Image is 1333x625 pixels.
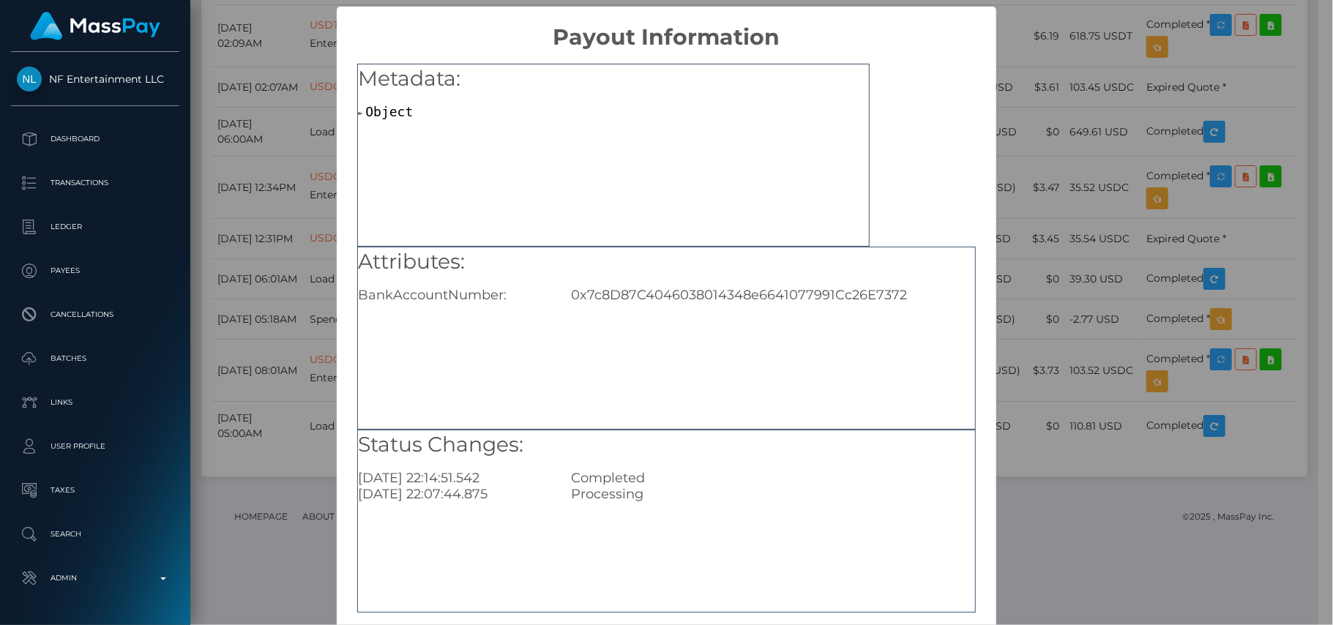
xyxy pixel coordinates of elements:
[17,216,173,238] p: Ledger
[17,67,42,91] img: NF Entertainment LLC
[17,260,173,282] p: Payees
[17,523,173,545] p: Search
[17,172,173,194] p: Transactions
[17,479,173,501] p: Taxes
[30,12,160,40] img: MassPay Logo
[560,287,985,303] div: 0x7c8D87C4046038014348e6641077991Cc26E7372
[358,430,974,460] h5: Status Changes:
[347,470,560,486] div: [DATE] 22:14:51.542
[347,486,560,502] div: [DATE] 22:07:44.875
[17,567,173,589] p: Admin
[11,72,179,86] span: NF Entertainment LLC
[358,64,869,94] h5: Metadata:
[347,287,560,303] div: BankAccountNumber:
[560,486,985,502] div: Processing
[337,7,997,50] h2: Payout Information
[17,304,173,326] p: Cancellations
[358,247,974,277] h5: Attributes:
[17,128,173,150] p: Dashboard
[560,470,985,486] div: Completed
[365,104,413,119] span: Object
[17,392,173,413] p: Links
[17,348,173,370] p: Batches
[17,435,173,457] p: User Profile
